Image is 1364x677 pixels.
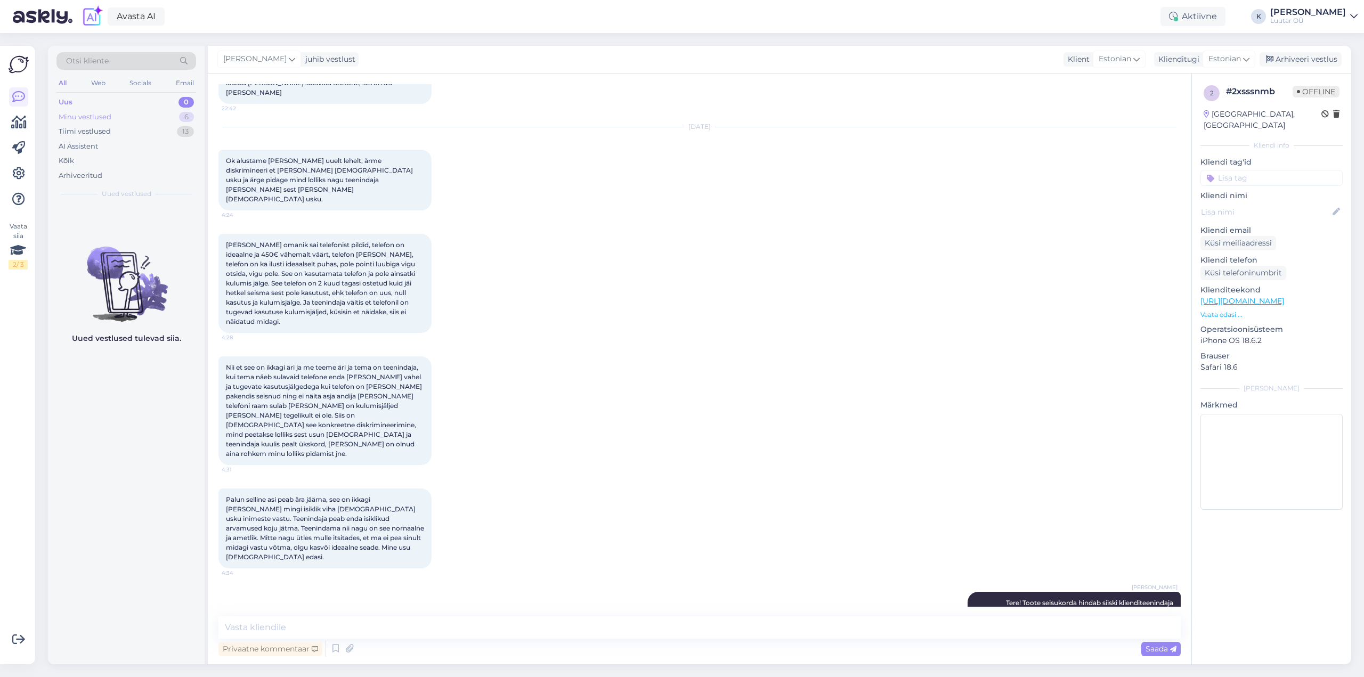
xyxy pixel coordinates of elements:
[1293,86,1339,97] span: Offline
[222,569,262,577] span: 4:34
[59,141,98,152] div: AI Assistent
[1200,225,1343,236] p: Kliendi email
[1200,236,1276,250] div: Küsi meiliaadressi
[59,97,72,108] div: Uus
[59,112,111,123] div: Minu vestlused
[56,76,69,90] div: All
[1201,206,1330,218] input: Lisa nimi
[177,126,194,137] div: 13
[222,211,262,219] span: 4:24
[223,53,287,65] span: [PERSON_NAME]
[9,54,29,75] img: Askly Logo
[1160,7,1225,26] div: Aktiivne
[9,222,28,270] div: Vaata siia
[1210,89,1214,97] span: 2
[301,54,355,65] div: juhib vestlust
[1146,644,1176,654] span: Saada
[1200,296,1284,306] a: [URL][DOMAIN_NAME]
[1204,109,1321,131] div: [GEOGRAPHIC_DATA], [GEOGRAPHIC_DATA]
[1260,52,1342,67] div: Arhiveeri vestlus
[1200,157,1343,168] p: Kliendi tag'id
[127,76,153,90] div: Socials
[1270,8,1358,25] a: [PERSON_NAME]Luutar OÜ
[1208,53,1241,65] span: Estonian
[9,260,28,270] div: 2 / 3
[1200,170,1343,186] input: Lisa tag
[89,76,108,90] div: Web
[1200,350,1343,362] p: Brauser
[1099,53,1131,65] span: Estonian
[1132,583,1178,591] span: [PERSON_NAME]
[178,97,194,108] div: 0
[1154,54,1199,65] div: Klienditugi
[102,189,151,199] span: Uued vestlused
[222,104,262,112] span: 22:42
[1226,85,1293,98] div: # 2xsssnmb
[1063,54,1090,65] div: Klient
[1200,399,1343,411] p: Märkmed
[222,466,262,474] span: 4:31
[226,157,415,203] span: Ok alustame [PERSON_NAME] uuelt lehelt, ärme diskrimineeri et [PERSON_NAME] [DEMOGRAPHIC_DATA] us...
[226,495,426,561] span: Palun selline asi peab ära jääma, see on ikkagi [PERSON_NAME] mingi isiklik viha [DEMOGRAPHIC_DAT...
[48,227,205,323] img: No chats
[1251,9,1266,24] div: K
[218,122,1181,132] div: [DATE]
[1270,8,1346,17] div: [PERSON_NAME]
[1200,324,1343,335] p: Operatsioonisüsteem
[1200,284,1343,296] p: Klienditeekond
[1200,335,1343,346] p: iPhone OS 18.6.2
[1200,362,1343,373] p: Safari 18.6
[59,126,111,137] div: Tiimi vestlused
[81,5,103,28] img: explore-ai
[1200,141,1343,150] div: Kliendi info
[1200,384,1343,393] div: [PERSON_NAME]
[59,170,102,181] div: Arhiveeritud
[226,363,424,458] span: Nii et see on ikkagi äri ja me teeme äri ja tema on teenindaja, kui tema näeb sulavaid telefone e...
[1200,255,1343,266] p: Kliendi telefon
[218,642,322,656] div: Privaatne kommentaar
[1270,17,1346,25] div: Luutar OÜ
[1200,266,1286,280] div: Küsi telefoninumbrit
[108,7,165,26] a: Avasta AI
[222,333,262,341] span: 4:28
[72,333,181,344] p: Uued vestlused tulevad siia.
[226,241,417,325] span: [PERSON_NAME] omanik sai telefonist pildid, telefon on ideaalne ja 450€ vähemalt väärt, telefon [...
[66,55,109,67] span: Otsi kliente
[1200,310,1343,320] p: Vaata edasi ...
[179,112,194,123] div: 6
[1200,190,1343,201] p: Kliendi nimi
[174,76,196,90] div: Email
[59,156,74,166] div: Kõik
